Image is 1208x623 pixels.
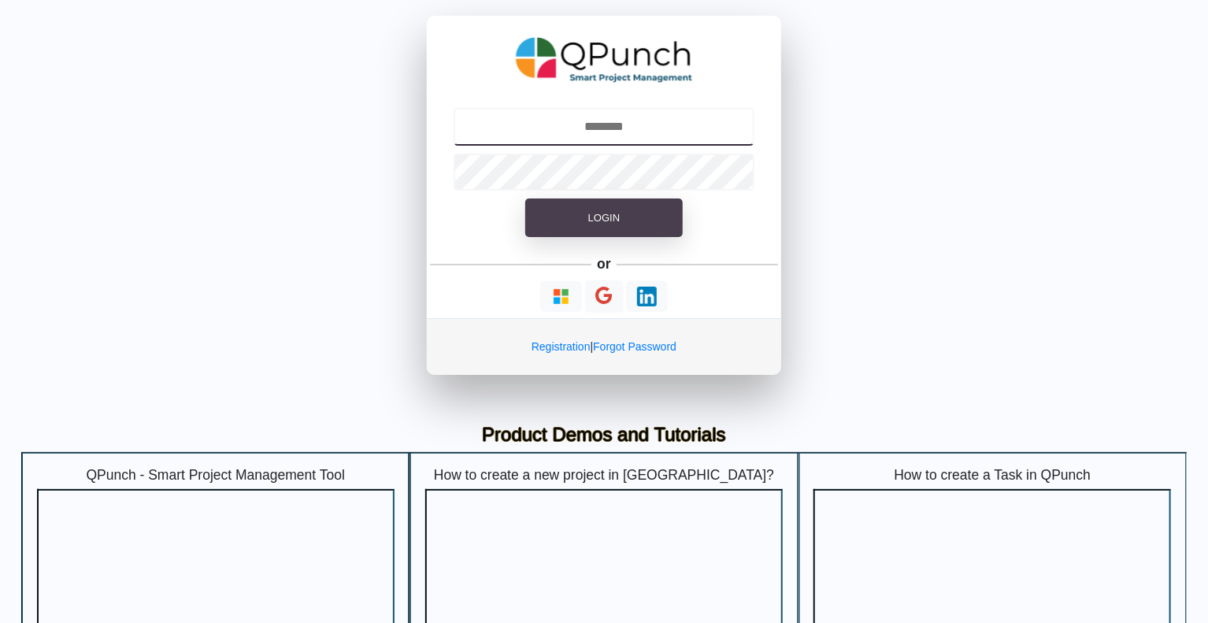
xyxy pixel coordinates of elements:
h5: How to create a new project in [GEOGRAPHIC_DATA]? [425,467,783,484]
button: Continue With Google [585,280,624,313]
button: Continue With Microsoft Azure [540,281,582,312]
img: QPunch [516,32,693,88]
h5: QPunch - Smart Project Management Tool [37,467,395,484]
div: | [427,318,781,375]
a: Forgot Password [593,340,676,353]
h5: How to create a Task in QPunch [813,467,1171,484]
img: Loading... [637,287,657,306]
span: Login [588,212,620,224]
h5: or [595,253,614,275]
button: Continue With LinkedIn [626,281,668,312]
a: Registration [532,340,591,353]
img: Loading... [551,287,571,306]
h3: Product Demos and Tutorials [33,424,1175,447]
button: Login [525,198,683,238]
